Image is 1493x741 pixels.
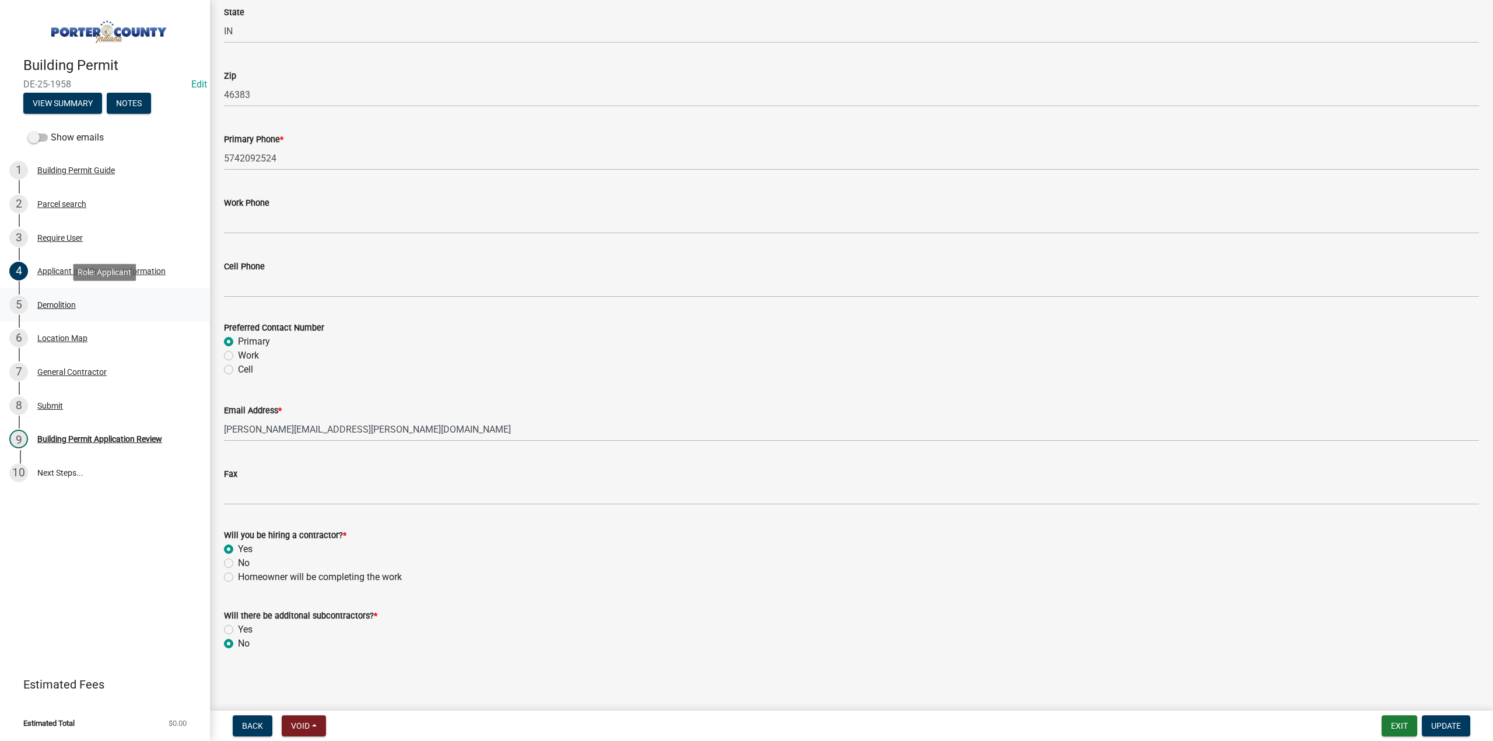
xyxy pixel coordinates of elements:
button: Update [1422,715,1470,736]
label: Yes [238,542,253,556]
h4: Building Permit [23,57,201,74]
div: Submit [37,402,63,410]
div: Role: Applicant [73,264,136,280]
div: 10 [9,463,28,482]
button: Exit [1382,715,1417,736]
label: Work [238,349,259,363]
wm-modal-confirm: Summary [23,99,102,108]
div: 9 [9,430,28,448]
button: Notes [107,93,151,114]
span: Void [291,721,310,731]
div: Applicant and Property Information [37,267,166,275]
wm-modal-confirm: Notes [107,99,151,108]
img: Porter County, Indiana [23,12,191,45]
label: Will you be hiring a contractor? [224,532,346,540]
div: 1 [9,161,28,180]
div: 4 [9,262,28,280]
label: State [224,9,244,17]
label: Primary Phone [224,136,283,144]
div: Location Map [37,334,87,342]
wm-modal-confirm: Edit Application Number [191,79,207,90]
button: View Summary [23,93,102,114]
div: Building Permit Guide [37,166,115,174]
span: Back [242,721,263,731]
div: 3 [9,229,28,247]
button: Back [233,715,272,736]
span: DE-25-1958 [23,79,187,90]
label: Will there be additonal subcontractors? [224,612,377,620]
div: Demolition [37,301,76,309]
div: 6 [9,329,28,347]
label: Email Address [224,407,282,415]
label: Primary [238,335,270,349]
div: General Contractor [37,368,107,376]
label: Yes [238,623,253,637]
div: 8 [9,396,28,415]
label: Homeowner will be completing the work [238,570,402,584]
a: Edit [191,79,207,90]
label: Show emails [28,131,104,145]
label: Work Phone [224,199,269,208]
div: 7 [9,363,28,381]
div: 5 [9,296,28,314]
span: Estimated Total [23,719,75,727]
label: Preferred Contact Number [224,324,324,332]
label: Fax [224,470,237,479]
div: Require User [37,234,83,242]
label: Cell [238,363,253,377]
label: No [238,637,250,651]
button: Void [282,715,326,736]
div: Building Permit Application Review [37,435,162,443]
label: No [238,556,250,570]
label: Cell Phone [224,263,265,271]
div: Parcel search [37,200,86,208]
a: Estimated Fees [9,673,191,696]
div: 2 [9,195,28,213]
span: $0.00 [169,719,187,727]
label: Zip [224,72,236,80]
span: Update [1431,721,1461,731]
